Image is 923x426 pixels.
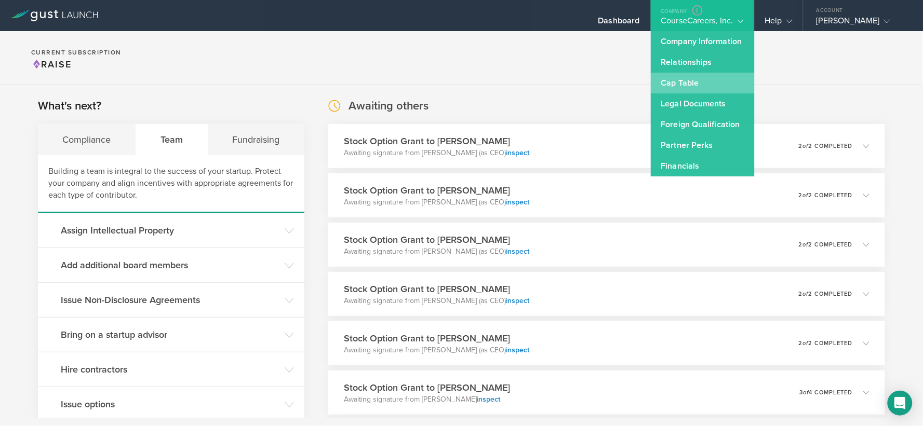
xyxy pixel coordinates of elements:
div: Fundraising [208,124,304,155]
h3: Stock Option Grant to [PERSON_NAME] [344,381,510,394]
p: 2 2 completed [799,143,853,149]
div: Help [765,16,793,31]
p: 2 2 completed [799,340,853,346]
h3: Assign Intellectual Property [61,224,279,237]
h3: Stock Option Grant to [PERSON_NAME] [344,184,529,197]
div: Team [136,124,208,155]
p: Awaiting signature from [PERSON_NAME] (as CEO) [344,197,529,208]
span: Raise [31,59,72,70]
div: CourseCareers, Inc. [661,16,744,31]
em: of [803,192,809,199]
div: Building a team is integral to the success of your startup. Protect your company and align incent... [38,155,304,213]
h3: Issue options [61,397,279,411]
em: of [803,241,809,248]
h3: Issue Non-Disclosure Agreements [61,293,279,307]
p: 2 2 completed [799,193,853,198]
p: Awaiting signature from [PERSON_NAME] (as CEO) [344,246,529,257]
p: 2 2 completed [799,291,853,297]
div: Compliance [38,124,136,155]
a: inspect [506,296,529,305]
h3: Bring on a startup advisor [61,328,279,341]
a: inspect [506,346,529,354]
div: [PERSON_NAME] [817,16,905,31]
p: 2 2 completed [799,242,853,248]
h2: Awaiting others [349,99,429,114]
a: inspect [506,247,529,256]
a: inspect [506,198,529,207]
em: of [803,143,809,149]
p: Awaiting signature from [PERSON_NAME] [344,394,510,405]
em: of [804,389,809,396]
h2: What's next? [38,99,101,114]
p: 3 4 completed [800,390,853,395]
h3: Stock Option Grant to [PERSON_NAME] [344,282,529,296]
h3: Stock Option Grant to [PERSON_NAME] [344,134,529,148]
em: of [803,340,809,347]
div: Open Intercom Messenger [888,391,913,416]
em: of [803,291,809,297]
h3: Stock Option Grant to [PERSON_NAME] [344,332,529,345]
div: Dashboard [598,16,640,31]
p: Awaiting signature from [PERSON_NAME] (as CEO) [344,148,529,158]
h3: Stock Option Grant to [PERSON_NAME] [344,233,529,246]
a: inspect [506,148,529,157]
h3: Hire contractors [61,363,279,376]
p: Awaiting signature from [PERSON_NAME] (as CEO) [344,345,529,355]
a: inspect [477,395,500,404]
h3: Add additional board members [61,258,279,272]
p: Awaiting signature from [PERSON_NAME] (as CEO) [344,296,529,306]
h2: Current Subscription [31,49,122,56]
